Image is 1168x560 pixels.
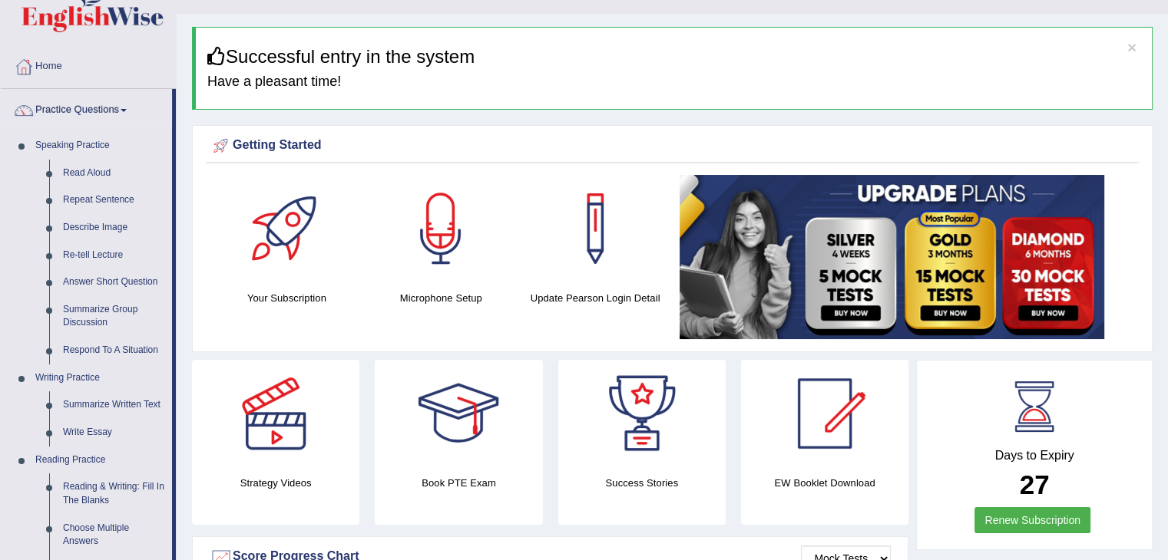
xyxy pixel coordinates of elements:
a: Renew Subscription [974,507,1090,533]
a: Speaking Practice [28,132,172,160]
h4: Update Pearson Login Detail [526,290,665,306]
a: Choose Multiple Answers [56,515,172,555]
h4: Have a pleasant time! [207,74,1140,90]
img: small5.jpg [680,175,1104,339]
a: Summarize Written Text [56,391,172,419]
a: Writing Practice [28,364,172,392]
h4: Microphone Setup [372,290,511,306]
a: Repeat Sentence [56,186,172,214]
h4: Strategy Videos [192,475,359,491]
h4: Book PTE Exam [375,475,542,491]
a: Answer Short Question [56,268,172,296]
a: Write Essay [56,419,172,446]
a: Describe Image [56,214,172,242]
a: Reading & Writing: Fill In The Blanks [56,473,172,514]
h4: Success Stories [558,475,726,491]
b: 27 [1020,469,1050,499]
a: Re-tell Lecture [56,242,172,269]
a: Respond To A Situation [56,337,172,364]
h3: Successful entry in the system [207,47,1140,67]
h4: EW Booklet Download [741,475,908,491]
div: Getting Started [210,134,1135,157]
a: Summarize Group Discussion [56,296,172,337]
h4: Your Subscription [217,290,356,306]
h4: Days to Expiry [934,449,1135,463]
button: × [1127,39,1137,55]
a: Reading Practice [28,446,172,474]
a: Read Aloud [56,160,172,187]
a: Home [1,45,176,84]
a: Practice Questions [1,89,172,127]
